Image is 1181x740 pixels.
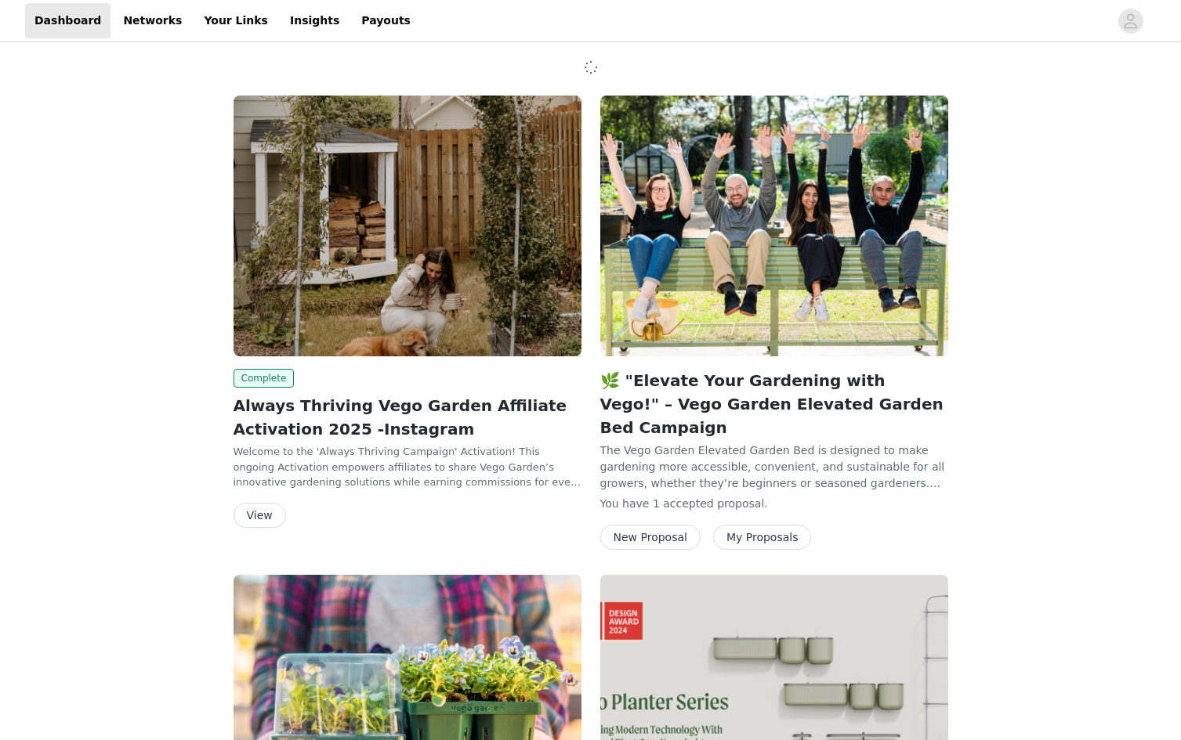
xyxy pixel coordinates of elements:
[194,3,277,38] a: Your Links
[234,503,286,528] button: View
[713,525,812,550] button: My Proposals
[352,3,420,38] a: Payouts
[600,96,948,356] img: Vego Garden
[281,3,349,38] a: Insights
[234,510,286,522] a: View
[1123,9,1138,34] div: avatar
[234,96,581,356] img: Vego Garden
[234,369,295,388] span: Complete
[600,525,701,550] button: New Proposal
[234,444,581,490] p: Welcome to the 'Always Thriving Campaign' Activation! This ongoing Activation empowers affiliates...
[600,369,948,439] h2: 🌿 "Elevate Your Gardening with Vego!" – Vego Garden Elevated Garden Bed Campaign
[600,496,948,512] p: You have 1 accepted proposal .
[25,3,110,38] a: Dashboard
[234,394,581,441] h2: Always Thriving Vego Garden Affiliate Activation 2025 -Instagram
[114,3,191,38] a: Networks
[600,442,948,489] p: The Vego Garden Elevated Garden Bed is designed to make gardening more accessible, convenient, an...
